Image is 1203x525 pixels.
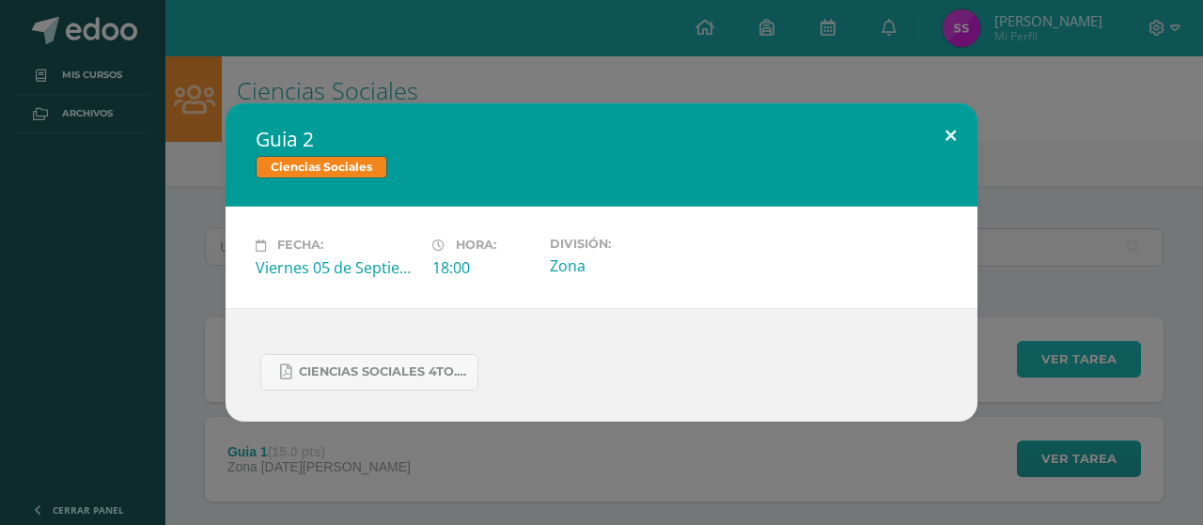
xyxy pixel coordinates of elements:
[550,237,711,251] label: División:
[256,156,387,178] span: Ciencias Sociales
[432,257,535,278] div: 18:00
[277,239,323,253] span: Fecha:
[299,364,468,379] span: Ciencias Sociales 4to..docx.pdf
[456,239,496,253] span: Hora:
[256,257,417,278] div: Viernes 05 de Septiembre
[550,255,711,276] div: Zona
[256,126,947,152] h2: Guia 2
[260,354,478,391] a: Ciencias Sociales 4to..docx.pdf
[924,103,977,167] button: Close (Esc)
